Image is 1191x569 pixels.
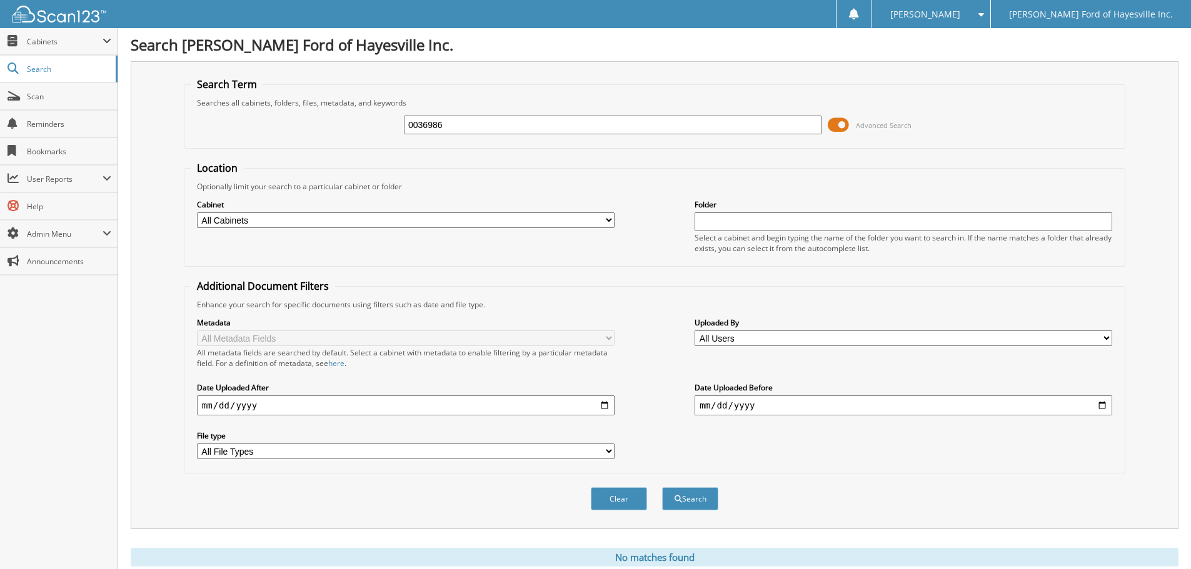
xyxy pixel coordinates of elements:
[27,174,103,184] span: User Reports
[695,232,1112,254] div: Select a cabinet and begin typing the name of the folder you want to search in. If the name match...
[131,34,1178,55] h1: Search [PERSON_NAME] Ford of Hayesville Inc.
[662,487,718,510] button: Search
[695,199,1112,210] label: Folder
[13,6,106,22] img: scan123-logo-white.svg
[191,181,1118,192] div: Optionally limit your search to a particular cabinet or folder
[27,229,103,239] span: Admin Menu
[27,256,111,267] span: Announcements
[197,347,615,369] div: All metadata fields are searched by default. Select a cabinet with metadata to enable filtering b...
[695,317,1112,328] label: Uploaded By
[27,201,111,212] span: Help
[890,11,960,18] span: [PERSON_NAME]
[197,430,615,441] label: File type
[591,487,647,510] button: Clear
[197,317,615,328] label: Metadata
[27,36,103,47] span: Cabinets
[131,548,1178,567] div: No matches found
[27,91,111,102] span: Scan
[197,395,615,415] input: start
[191,279,335,293] legend: Additional Document Filters
[856,121,912,130] span: Advanced Search
[191,77,263,91] legend: Search Term
[27,119,111,129] span: Reminders
[695,382,1112,393] label: Date Uploaded Before
[27,64,109,74] span: Search
[695,395,1112,415] input: end
[27,146,111,157] span: Bookmarks
[197,199,615,210] label: Cabinet
[191,97,1118,108] div: Searches all cabinets, folders, files, metadata, and keywords
[328,358,344,369] a: here
[197,382,615,393] label: Date Uploaded After
[1009,11,1173,18] span: [PERSON_NAME] Ford of Hayesville Inc.
[191,161,244,175] legend: Location
[191,299,1118,310] div: Enhance your search for specific documents using filters such as date and file type.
